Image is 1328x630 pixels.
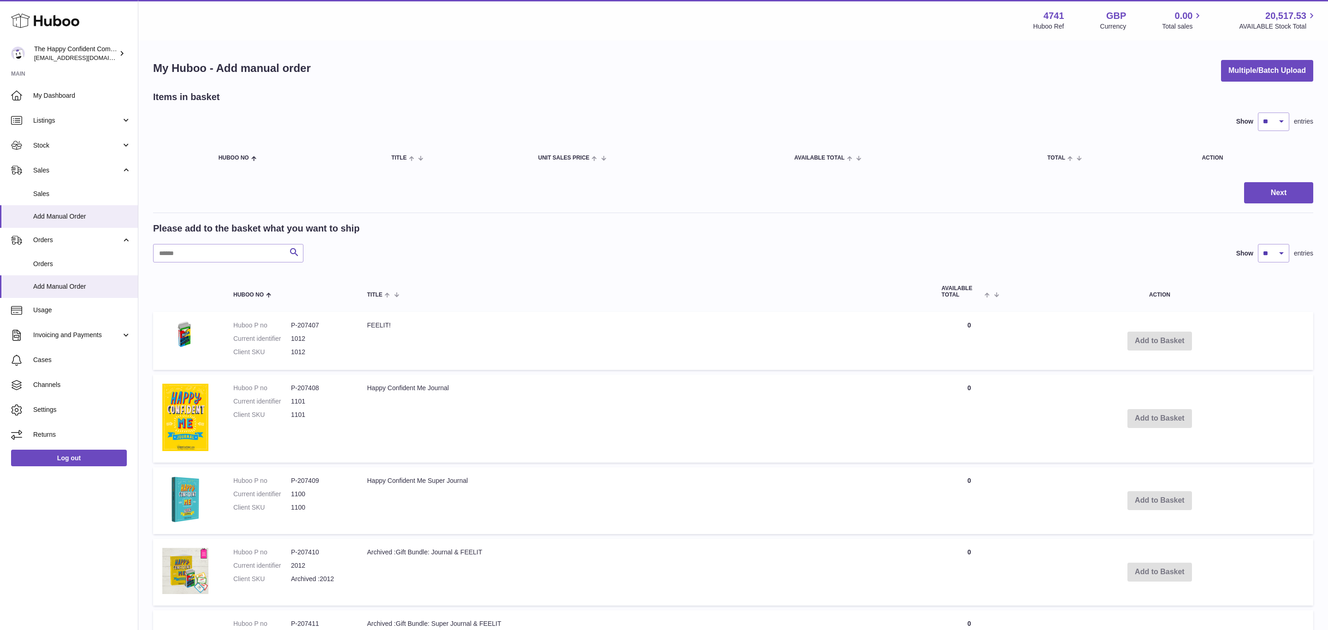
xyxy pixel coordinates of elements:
span: Huboo no [219,155,249,161]
div: Huboo Ref [1033,22,1064,31]
dt: Current identifier [233,561,291,570]
div: The Happy Confident Company [34,45,117,62]
dt: Client SKU [233,410,291,419]
dd: 2012 [291,561,349,570]
span: Orders [33,236,121,244]
dt: Huboo P no [233,619,291,628]
span: entries [1294,117,1313,126]
img: Happy Confident Me Journal [162,384,208,451]
span: 0.00 [1175,10,1193,22]
span: Listings [33,116,121,125]
span: Title [391,155,407,161]
dd: Archived :2012 [291,575,349,583]
dt: Current identifier [233,490,291,499]
dt: Huboo P no [233,476,291,485]
span: Add Manual Order [33,282,131,291]
span: Cases [33,356,131,364]
img: FEELIT! [162,321,208,349]
dt: Huboo P no [233,384,291,392]
h1: My Huboo - Add manual order [153,61,311,76]
dt: Huboo P no [233,548,291,557]
label: Show [1236,117,1253,126]
dd: 1100 [291,490,349,499]
th: Action [1006,276,1313,307]
span: Returns [33,430,131,439]
dd: P-207408 [291,384,349,392]
span: Channels [33,380,131,389]
span: Total sales [1162,22,1203,31]
span: AVAILABLE Stock Total [1239,22,1317,31]
td: 0 [932,539,1006,606]
a: Log out [11,450,127,466]
span: Huboo no [233,292,264,298]
a: 0.00 Total sales [1162,10,1203,31]
span: My Dashboard [33,91,131,100]
dt: Client SKU [233,503,291,512]
img: Happy Confident Me Super Journal [162,476,208,523]
td: FEELIT! [358,312,932,370]
span: Sales [33,190,131,198]
span: AVAILABLE Total [794,155,845,161]
td: 0 [932,467,1006,534]
dd: P-207411 [291,619,349,628]
img: Archived :Gift Bundle: Journal & FEELIT [162,548,208,594]
span: Add Manual Order [33,212,131,221]
span: entries [1294,249,1313,258]
dd: P-207407 [291,321,349,330]
button: Next [1244,182,1313,204]
div: Action [1202,155,1304,161]
td: 0 [932,312,1006,370]
h2: Please add to the basket what you want to ship [153,222,360,235]
span: Settings [33,405,131,414]
span: [EMAIL_ADDRESS][DOMAIN_NAME] [34,54,136,61]
span: Unit Sales Price [538,155,589,161]
span: Usage [33,306,131,315]
dd: 1012 [291,348,349,357]
a: 20,517.53 AVAILABLE Stock Total [1239,10,1317,31]
td: Archived :Gift Bundle: Journal & FEELIT [358,539,932,606]
span: Sales [33,166,121,175]
dt: Current identifier [233,334,291,343]
dt: Current identifier [233,397,291,406]
div: Currency [1100,22,1126,31]
dt: Huboo P no [233,321,291,330]
dd: 1101 [291,410,349,419]
dd: P-207409 [291,476,349,485]
span: AVAILABLE Total [942,285,983,297]
strong: 4741 [1043,10,1064,22]
td: Happy Confident Me Journal [358,374,932,463]
span: Invoicing and Payments [33,331,121,339]
h2: Items in basket [153,91,220,103]
dd: P-207410 [291,548,349,557]
dd: 1100 [291,503,349,512]
dd: 1012 [291,334,349,343]
span: Stock [33,141,121,150]
img: internalAdmin-4741@internal.huboo.com [11,47,25,60]
span: Total [1047,155,1065,161]
button: Multiple/Batch Upload [1221,60,1313,82]
label: Show [1236,249,1253,258]
span: 20,517.53 [1265,10,1306,22]
dt: Client SKU [233,348,291,357]
span: Orders [33,260,131,268]
dd: 1101 [291,397,349,406]
strong: GBP [1106,10,1126,22]
dt: Client SKU [233,575,291,583]
td: Happy Confident Me Super Journal [358,467,932,534]
span: Title [367,292,382,298]
td: 0 [932,374,1006,463]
